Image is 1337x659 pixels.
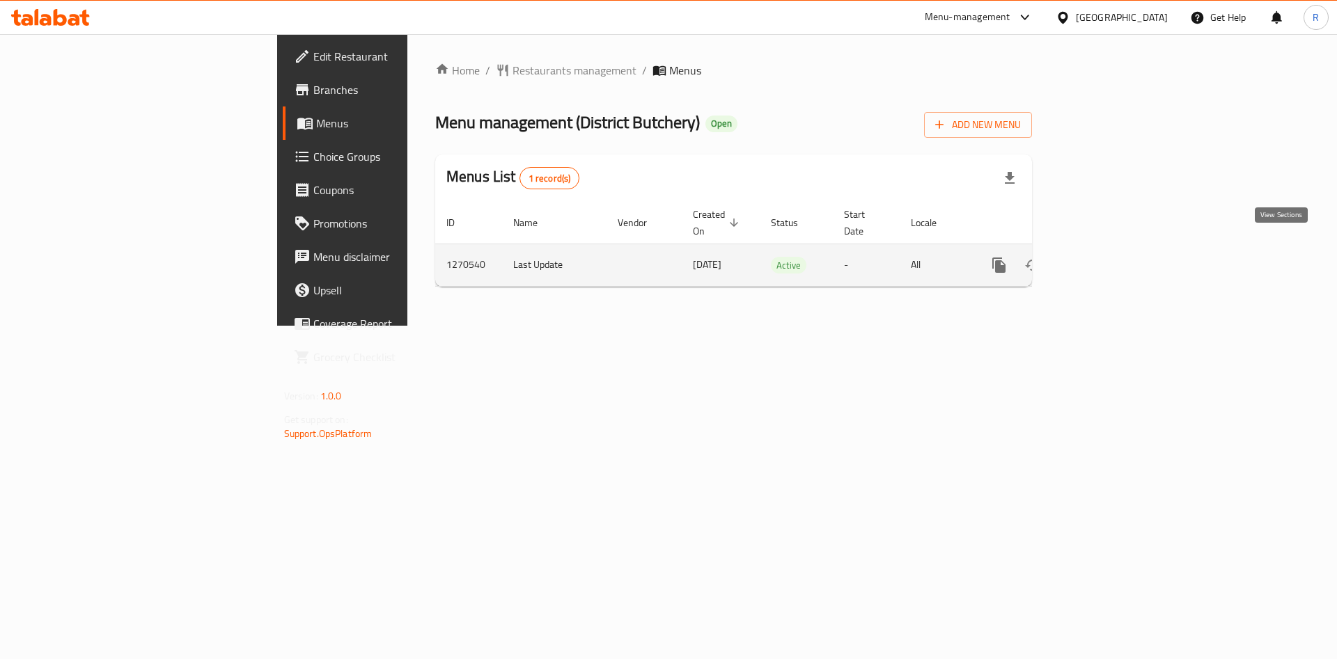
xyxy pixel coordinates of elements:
[283,40,501,73] a: Edit Restaurant
[844,206,883,239] span: Start Date
[283,307,501,340] a: Coverage Report
[1016,248,1049,282] button: Change Status
[283,273,501,307] a: Upsell
[446,166,579,189] h2: Menus List
[1313,10,1319,25] span: R
[833,244,900,286] td: -
[900,244,971,286] td: All
[313,148,490,165] span: Choice Groups
[669,62,701,79] span: Menus
[513,214,556,231] span: Name
[513,62,636,79] span: Restaurants management
[502,244,607,286] td: Last Update
[316,115,490,132] span: Menus
[496,62,636,79] a: Restaurants management
[771,257,806,273] span: Active
[693,255,721,273] span: [DATE]
[1076,10,1168,25] div: [GEOGRAPHIC_DATA]
[313,315,490,332] span: Coverage Report
[313,48,490,65] span: Edit Restaurant
[971,202,1127,244] th: Actions
[705,116,737,132] div: Open
[283,173,501,207] a: Coupons
[983,248,1016,282] button: more
[283,73,501,106] a: Branches
[283,207,501,240] a: Promotions
[935,116,1021,134] span: Add New Menu
[435,202,1127,287] table: enhanced table
[284,411,348,429] span: Get support on:
[693,206,743,239] span: Created On
[771,214,816,231] span: Status
[446,214,473,231] span: ID
[313,215,490,232] span: Promotions
[520,172,579,185] span: 1 record(s)
[320,387,342,405] span: 1.0.0
[313,81,490,98] span: Branches
[705,118,737,129] span: Open
[283,140,501,173] a: Choice Groups
[911,214,955,231] span: Locale
[642,62,647,79] li: /
[284,424,373,443] a: Support.OpsPlatform
[313,248,490,265] span: Menu disclaimer
[771,257,806,273] div: Active
[283,106,501,140] a: Menus
[313,182,490,198] span: Coupons
[313,282,490,299] span: Upsell
[618,214,665,231] span: Vendor
[284,387,318,405] span: Version:
[993,161,1026,195] div: Export file
[313,349,490,365] span: Grocery Checklist
[925,9,1010,26] div: Menu-management
[283,240,501,273] a: Menu disclaimer
[924,112,1032,138] button: Add New Menu
[283,340,501,374] a: Grocery Checklist
[435,62,1032,79] nav: breadcrumb
[435,106,700,138] span: Menu management ( District Butchery )
[519,167,580,189] div: Total records count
